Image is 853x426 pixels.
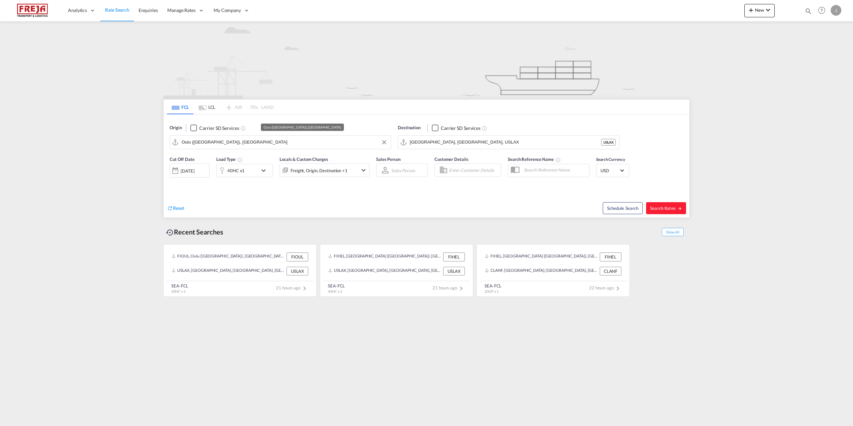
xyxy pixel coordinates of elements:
[410,137,601,147] input: Search by Port
[194,100,220,114] md-tab-item: LCL
[831,5,841,16] div: J
[816,5,827,16] span: Help
[10,3,55,18] img: 586607c025bf11f083711d99603023e7.png
[485,267,598,275] div: CLANF, Antofagasta, Chile, South America, Americas
[600,168,619,174] span: USD
[301,284,309,292] md-icon: icon-chevron-right
[600,252,621,261] div: FIHEL
[508,157,561,162] span: Search Reference Name
[167,100,274,114] md-pagination-wrapper: Use the left and right arrow keys to navigate between tabs
[227,166,245,175] div: 40HC x1
[170,164,210,178] div: [DATE]
[600,267,621,275] div: CLANF
[172,267,285,275] div: USLAX, Los Angeles, CA, United States, North America, Americas
[139,7,158,13] span: Enquiries
[596,157,625,162] span: Search Currency
[391,166,416,175] md-select: Sales Person
[171,283,188,289] div: SEA-FCL
[485,252,598,261] div: FIHEL, Helsinki (Helsingfors), Finland, Northern Europe, Europe
[816,5,831,17] div: Help
[260,167,271,175] md-icon: icon-chevron-down
[105,7,129,13] span: Rate Search
[216,164,273,177] div: 40HC x1icon-chevron-down
[167,205,173,211] md-icon: icon-refresh
[328,283,345,289] div: SEA-FCL
[398,125,421,131] span: Destination
[589,285,622,290] span: 22 hours ago
[555,157,561,163] md-icon: Your search will be saved by the below given name
[170,136,391,149] md-input-container: Oulu (Uleaborg), FIOUL
[173,205,184,211] span: Reset
[320,244,473,297] recent-search-card: FIHEL, [GEOGRAPHIC_DATA] ([GEOGRAPHIC_DATA]), [GEOGRAPHIC_DATA], [GEOGRAPHIC_DATA], [GEOGRAPHIC_D...
[170,125,182,131] span: Origin
[805,7,812,15] md-icon: icon-magnify
[484,289,498,293] span: 20GP x 1
[376,157,401,162] span: Sales Person
[476,244,630,297] recent-search-card: FIHEL, [GEOGRAPHIC_DATA] ([GEOGRAPHIC_DATA]), [GEOGRAPHIC_DATA], [GEOGRAPHIC_DATA], [GEOGRAPHIC_D...
[662,228,684,236] span: Show All
[443,267,465,275] div: USLAX
[432,125,480,132] md-checkbox: Checkbox No Ink
[603,202,643,214] button: Note: By default Schedule search will only considerorigin ports, destination ports and cut off da...
[280,164,370,177] div: Freight Origin Destination Factory Stuffingicon-chevron-down
[805,7,812,17] div: icon-magnify
[434,157,468,162] span: Customer Details
[379,137,389,147] button: Clear Input
[328,289,342,293] span: 40HC x 1
[163,21,690,99] img: new-FCL.png
[614,284,622,292] md-icon: icon-chevron-right
[181,168,194,174] div: [DATE]
[287,252,308,261] div: FIOUL
[360,166,368,174] md-icon: icon-chevron-down
[237,157,243,163] md-icon: Select multiple loads to view rates
[199,125,239,132] div: Carrier SD Services
[264,124,341,131] div: Oulu ([GEOGRAPHIC_DATA]), [GEOGRAPHIC_DATA]
[166,228,174,236] md-icon: icon-backup-restore
[520,165,589,175] input: Search Reference Name
[68,7,87,14] span: Analytics
[287,267,308,275] div: USLAX
[650,206,682,211] span: Search Rates
[164,115,689,217] div: Origin Checkbox No InkUnchecked: Search for CY (Container Yard) services for all selected carrier...
[449,165,499,175] input: Enter Customer Details
[167,100,194,114] md-tab-item: FCL
[744,4,775,17] button: icon-plus 400-fgNewicon-chevron-down
[764,6,772,14] md-icon: icon-chevron-down
[398,136,619,149] md-input-container: Los Angeles, CA, USLAX
[167,205,184,212] div: icon-refreshReset
[328,267,441,275] div: USLAX, Los Angeles, CA, United States, North America, Americas
[182,137,388,147] input: Search by Port
[214,7,241,14] span: My Company
[677,206,682,211] md-icon: icon-arrow-right
[216,157,243,162] span: Load Type
[328,252,441,261] div: FIHEL, Helsinki (Helsingfors), Finland, Northern Europe, Europe
[441,125,480,132] div: Carrier SD Services
[163,224,226,239] div: Recent Searches
[600,166,626,175] md-select: Select Currency: $ USDUnited States Dollar
[167,7,196,14] span: Manage Rates
[171,289,186,293] span: 40HC x 1
[170,177,175,186] md-datepicker: Select
[276,285,309,290] span: 21 hours ago
[482,126,487,131] md-icon: Unchecked: Search for CY (Container Yard) services for all selected carriers.Checked : Search for...
[432,285,465,290] span: 21 hours ago
[170,157,195,162] span: Cut Off Date
[163,244,317,297] recent-search-card: FIOUL, Oulu ([GEOGRAPHIC_DATA]), [GEOGRAPHIC_DATA], [GEOGRAPHIC_DATA], [GEOGRAPHIC_DATA] FIOULUSL...
[291,166,348,175] div: Freight Origin Destination Factory Stuffing
[601,139,616,146] div: USLAX
[443,252,465,261] div: FIHEL
[747,7,772,13] span: New
[172,252,285,261] div: FIOUL, Oulu (Uleaborg), Finland, Northern Europe, Europe
[457,284,465,292] md-icon: icon-chevron-right
[280,157,328,162] span: Locals & Custom Charges
[241,126,246,131] md-icon: Unchecked: Search for CY (Container Yard) services for all selected carriers.Checked : Search for...
[747,6,755,14] md-icon: icon-plus 400-fg
[484,283,501,289] div: SEA-FCL
[646,202,686,214] button: Search Ratesicon-arrow-right
[190,125,239,132] md-checkbox: Checkbox No Ink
